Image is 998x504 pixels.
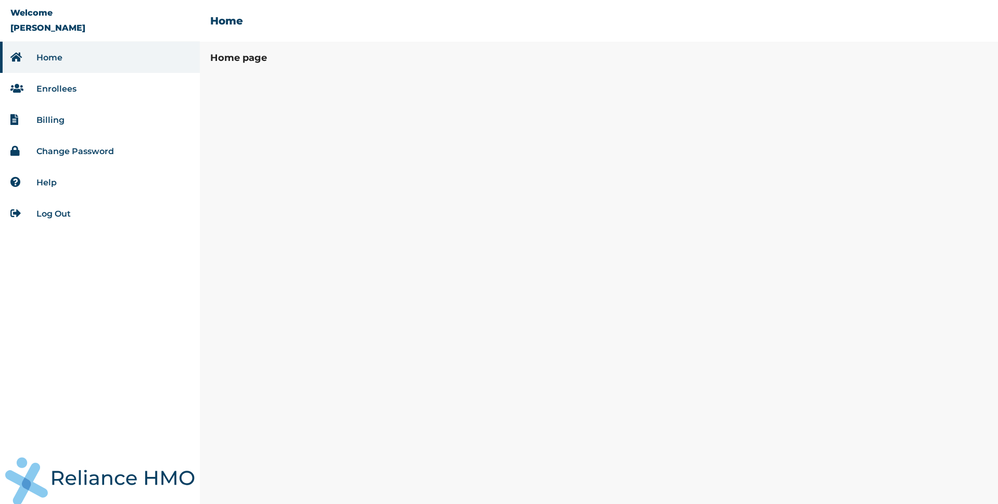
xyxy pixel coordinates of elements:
[36,53,62,62] a: Home
[10,23,85,33] p: [PERSON_NAME]
[10,8,53,18] p: Welcome
[210,15,243,27] h2: Home
[36,84,76,94] a: Enrollees
[36,178,57,187] a: Help
[210,52,988,64] h3: Home page
[36,115,65,125] a: Billing
[36,146,114,156] a: Change Password
[36,209,71,219] a: Log Out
